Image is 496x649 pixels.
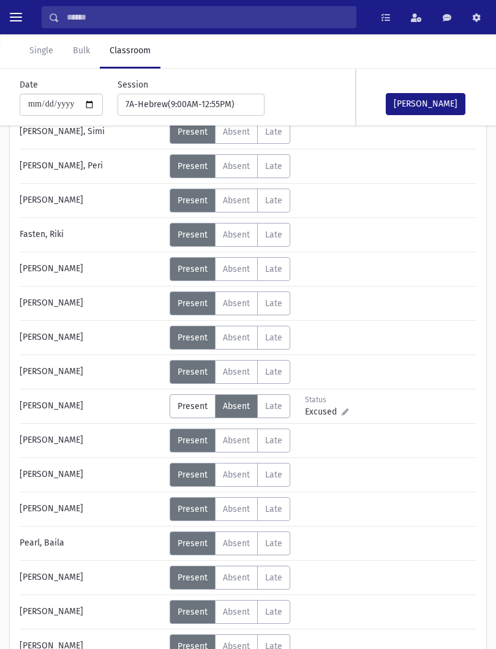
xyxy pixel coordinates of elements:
[5,6,27,28] button: toggle menu
[305,405,342,418] span: Excused
[178,264,208,274] span: Present
[265,367,282,377] span: Late
[170,189,290,212] div: AttTypes
[223,230,250,240] span: Absent
[178,435,208,446] span: Present
[178,401,208,411] span: Present
[223,161,250,171] span: Absent
[223,367,250,377] span: Absent
[170,360,290,384] div: AttTypes
[265,538,282,549] span: Late
[170,394,290,418] div: AttTypes
[13,120,170,144] div: [PERSON_NAME], Simi
[265,332,282,343] span: Late
[13,497,170,521] div: [PERSON_NAME]
[13,154,170,178] div: [PERSON_NAME], Peri
[178,538,208,549] span: Present
[13,291,170,315] div: [PERSON_NAME]
[265,401,282,411] span: Late
[178,195,208,206] span: Present
[13,463,170,487] div: [PERSON_NAME]
[13,531,170,555] div: Pearl, Baila
[265,572,282,583] span: Late
[178,572,208,583] span: Present
[170,531,290,555] div: AttTypes
[20,78,38,91] label: Date
[170,326,290,350] div: AttTypes
[386,93,465,115] button: [PERSON_NAME]
[13,360,170,384] div: [PERSON_NAME]
[170,154,290,178] div: AttTypes
[59,6,356,28] input: Search
[170,429,290,452] div: AttTypes
[13,223,170,247] div: Fasten, Riki
[223,538,250,549] span: Absent
[223,435,250,446] span: Absent
[126,98,247,111] div: 7A-Hebrew(9:00AM-12:55PM)
[223,504,250,514] span: Absent
[223,195,250,206] span: Absent
[13,326,170,350] div: [PERSON_NAME]
[223,298,250,309] span: Absent
[170,223,290,247] div: AttTypes
[265,195,282,206] span: Late
[178,161,208,171] span: Present
[13,429,170,452] div: [PERSON_NAME]
[178,230,208,240] span: Present
[265,504,282,514] span: Late
[265,127,282,137] span: Late
[170,291,290,315] div: AttTypes
[118,94,265,116] button: 7A-Hebrew(9:00AM-12:55PM)
[63,34,100,69] a: Bulk
[265,470,282,480] span: Late
[13,257,170,281] div: [PERSON_NAME]
[265,435,282,446] span: Late
[223,332,250,343] span: Absent
[265,161,282,171] span: Late
[13,394,170,418] div: [PERSON_NAME]
[178,367,208,377] span: Present
[305,394,359,405] div: Status
[223,401,250,411] span: Absent
[223,264,250,274] span: Absent
[178,298,208,309] span: Present
[223,127,250,137] span: Absent
[265,298,282,309] span: Late
[170,497,290,521] div: AttTypes
[178,127,208,137] span: Present
[170,463,290,487] div: AttTypes
[178,504,208,514] span: Present
[265,264,282,274] span: Late
[13,189,170,212] div: [PERSON_NAME]
[265,230,282,240] span: Late
[223,572,250,583] span: Absent
[178,470,208,480] span: Present
[170,566,290,590] div: AttTypes
[170,120,290,144] div: AttTypes
[170,257,290,281] div: AttTypes
[223,470,250,480] span: Absent
[178,332,208,343] span: Present
[20,34,63,69] a: Single
[118,78,148,91] label: Session
[13,566,170,590] div: [PERSON_NAME]
[100,34,160,69] a: Classroom
[13,600,170,624] div: [PERSON_NAME]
